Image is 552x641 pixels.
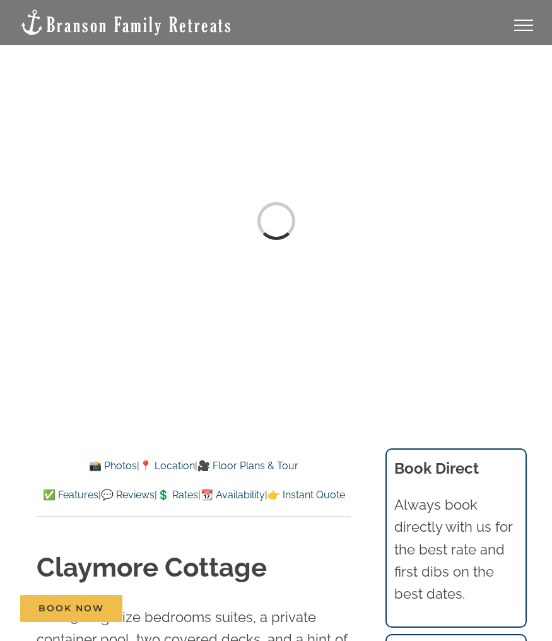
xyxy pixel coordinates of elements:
[267,489,345,501] a: 👉 Instant Quote
[139,460,195,472] a: 📍 Location
[20,595,122,622] a: Book Now
[43,489,98,501] a: ✅ Features
[37,487,351,503] p: | | | |
[394,494,518,605] p: Always book directly with us for the best rate and first dibs on the best dates.
[197,460,298,472] a: 🎥 Floor Plans & Tour
[38,603,104,614] span: Book Now
[89,460,137,472] a: 📸 Photos
[201,489,265,501] a: 📆 Availability
[19,8,233,37] img: Branson Family Retreats Logo
[37,549,351,587] h1: Claymore Cottage
[394,459,479,477] b: Book Direct
[498,20,549,31] a: Toggle Menu
[257,202,295,240] div: Loading...
[101,489,155,501] a: 💬 Reviews
[37,458,351,474] p: | |
[157,489,198,501] a: 💲 Rates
